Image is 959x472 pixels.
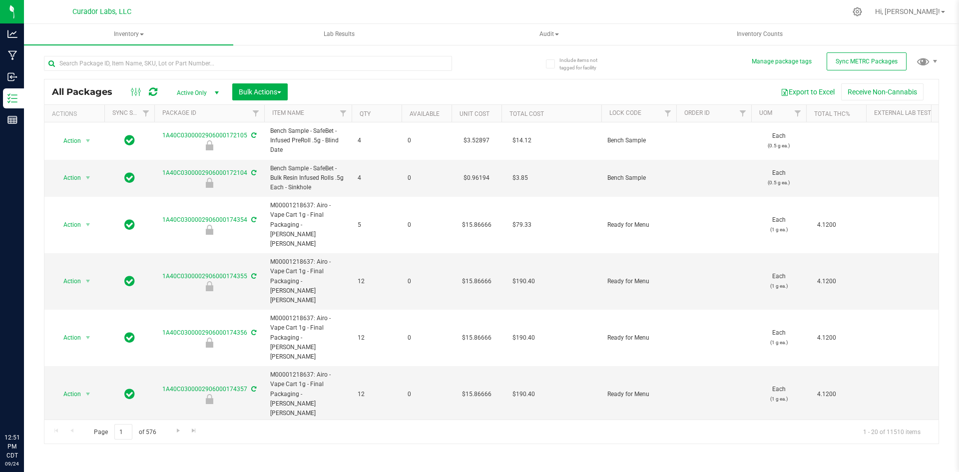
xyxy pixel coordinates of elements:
[10,392,40,422] iframe: Resource center
[4,460,19,468] p: 09/24
[114,424,132,440] input: 1
[44,56,452,71] input: Search Package ID, Item Name, SKU, Lot or Part Number...
[7,115,17,125] inline-svg: Reports
[187,424,201,438] a: Go to the last page
[54,387,81,401] span: Action
[757,131,800,150] span: Each
[735,105,751,122] a: Filter
[757,141,800,150] p: (0.5 g ea.)
[812,387,841,402] span: 4.1200
[408,390,446,399] span: 0
[790,105,806,122] a: Filter
[124,274,135,288] span: In Sync
[723,30,796,38] span: Inventory Counts
[250,132,256,139] span: Sync from Compliance System
[509,110,544,117] a: Total Cost
[660,105,676,122] a: Filter
[507,274,540,289] span: $190.40
[250,329,256,336] span: Sync from Compliance System
[234,24,444,45] a: Lab Results
[272,109,304,116] a: Item Name
[82,274,94,288] span: select
[507,331,540,345] span: $190.40
[85,424,164,440] span: Page of 576
[507,133,536,148] span: $14.12
[757,215,800,234] span: Each
[4,433,19,460] p: 12:51 PM CDT
[162,273,247,280] a: 1A40C0300002906000174355
[270,164,346,193] span: Bench Sample - SafeBet - Bulk Resin Infused Rolls .5g Each - Sinkhole
[408,136,446,145] span: 0
[757,272,800,291] span: Each
[153,140,266,150] div: Bench Sample
[452,160,501,197] td: $0.96194
[162,329,247,336] a: 1A40C0300002906000174356
[250,386,256,393] span: Sync from Compliance System
[607,173,670,183] span: Bench Sample
[812,331,841,345] span: 4.1200
[607,277,670,286] span: Ready for Menu
[358,333,396,343] span: 12
[841,83,924,100] button: Receive Non-Cannabis
[29,391,41,403] iframe: Resource center unread badge
[360,110,371,117] a: Qty
[248,105,264,122] a: Filter
[757,338,800,347] p: (1 g ea.)
[607,333,670,343] span: Ready for Menu
[162,386,247,393] a: 1A40C0300002906000174357
[410,110,440,117] a: Available
[875,7,940,15] span: Hi, [PERSON_NAME]!
[757,281,800,291] p: (1 g ea.)
[7,29,17,39] inline-svg: Analytics
[232,83,288,100] button: Bulk Actions
[162,216,247,223] a: 1A40C0300002906000174354
[54,171,81,185] span: Action
[52,110,100,117] div: Actions
[138,105,154,122] a: Filter
[7,50,17,60] inline-svg: Manufacturing
[452,122,501,160] td: $3.52897
[408,173,446,183] span: 0
[270,314,346,362] span: M00001218637: Airo - Vape Cart 1g - Final Packaging - [PERSON_NAME] [PERSON_NAME]
[836,58,898,65] span: Sync METRC Packages
[507,387,540,402] span: $190.40
[239,88,281,96] span: Bulk Actions
[607,390,670,399] span: Ready for Menu
[153,281,266,291] div: Ready for Menu
[757,168,800,187] span: Each
[358,173,396,183] span: 4
[54,218,81,232] span: Action
[270,370,346,418] span: M00001218637: Airo - Vape Cart 1g - Final Packaging - [PERSON_NAME] [PERSON_NAME]
[358,390,396,399] span: 12
[752,57,812,66] button: Manage package tags
[335,105,352,122] a: Filter
[162,109,196,116] a: Package ID
[814,110,850,117] a: Total THC%
[757,328,800,347] span: Each
[310,30,368,38] span: Lab Results
[250,216,256,223] span: Sync from Compliance System
[559,56,609,71] span: Include items not tagged for facility
[408,220,446,230] span: 0
[607,220,670,230] span: Ready for Menu
[655,24,865,45] a: Inventory Counts
[408,333,446,343] span: 0
[445,24,653,44] span: Audit
[507,218,536,232] span: $79.33
[607,136,670,145] span: Bench Sample
[7,72,17,82] inline-svg: Inbound
[171,424,185,438] a: Go to the next page
[153,394,266,404] div: Ready for Menu
[72,7,131,16] span: Curador Labs, LLC
[270,126,346,155] span: Bench Sample - SafeBet - Infused PreRoll .5g - Blind Date
[757,385,800,404] span: Each
[7,93,17,103] inline-svg: Inventory
[24,24,233,45] a: Inventory
[757,394,800,404] p: (1 g ea.)
[153,225,266,235] div: Ready for Menu
[460,110,489,117] a: Unit Cost
[124,171,135,185] span: In Sync
[82,171,94,185] span: select
[757,225,800,234] p: (1 g ea.)
[162,132,247,139] a: 1A40C0300002906000172105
